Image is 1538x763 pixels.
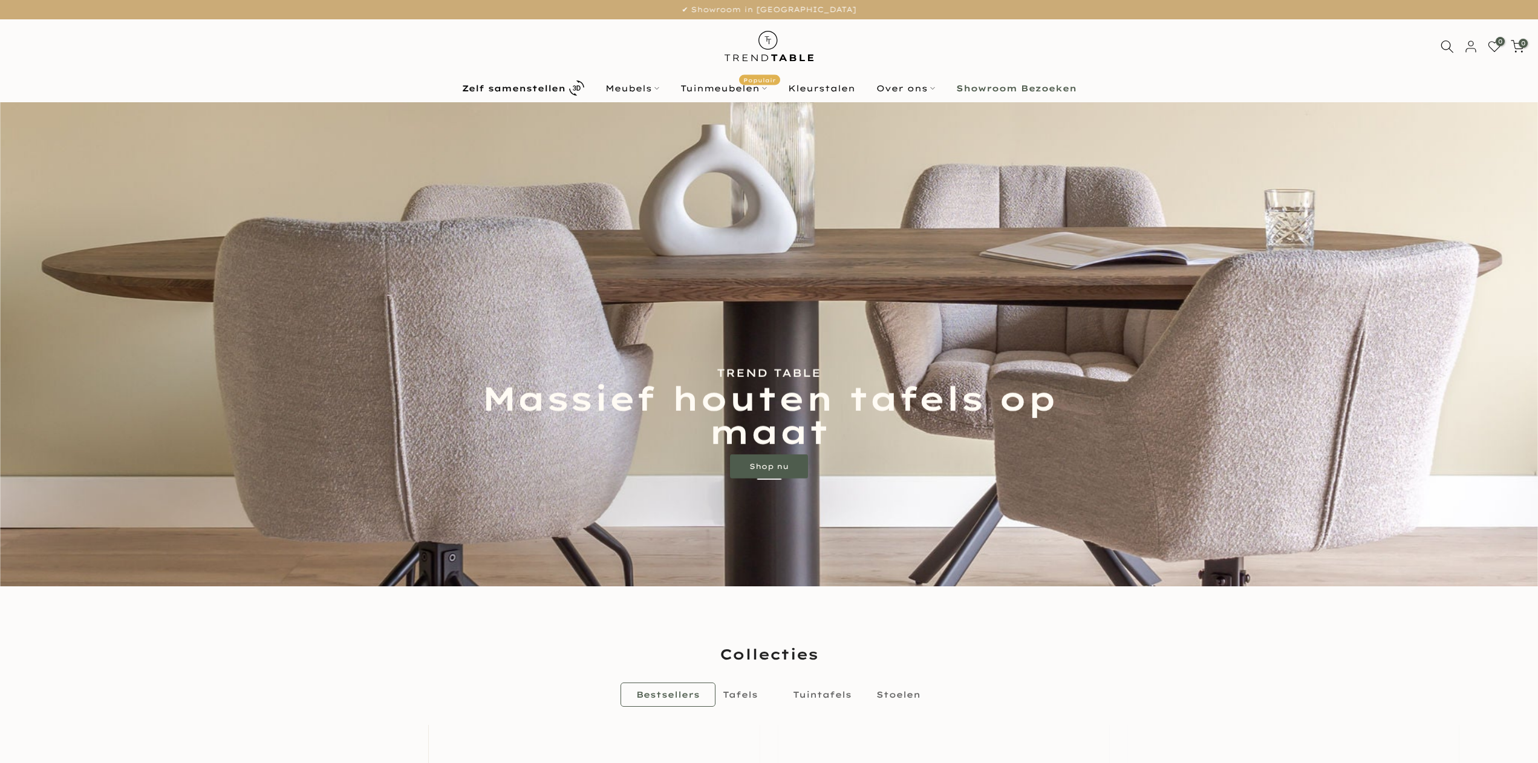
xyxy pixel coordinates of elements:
a: Over ons [865,81,945,96]
a: Tuintafels [777,683,867,707]
iframe: toggle-frame [1,701,62,762]
a: TuinmeubelenPopulair [670,81,777,96]
a: Shop nu [730,454,808,479]
span: Stoelen [876,689,921,700]
span: Collecties [720,644,818,664]
a: Meubels [595,81,670,96]
a: 0 [1488,40,1501,53]
p: ✔ Showroom in [GEOGRAPHIC_DATA] [15,3,1523,16]
a: 0 [1511,40,1524,53]
span: 0 [1519,39,1528,48]
b: Showroom Bezoeken [956,84,1077,93]
a: Bestsellers [621,683,715,707]
span: Tafels [723,689,758,700]
a: Stoelen [861,683,936,707]
a: Showroom Bezoeken [945,81,1087,96]
span: Bestsellers [636,689,700,700]
a: Zelf samenstellen [451,77,595,99]
a: Kleurstalen [777,81,865,96]
span: Tuintafels [793,689,852,700]
b: Zelf samenstellen [462,84,565,93]
span: Populair [739,74,780,85]
span: 0 [1496,37,1505,46]
a: Tafels [707,683,774,707]
img: trend-table [716,19,822,73]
